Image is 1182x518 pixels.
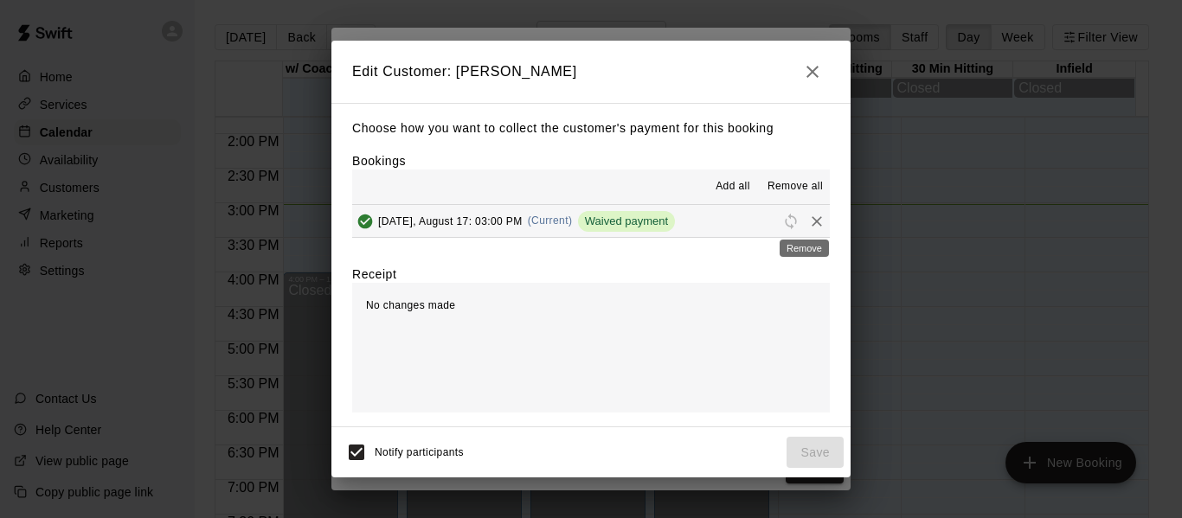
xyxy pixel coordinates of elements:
span: Remove all [768,178,823,195]
label: Bookings [352,154,406,168]
div: Remove [780,240,829,257]
p: Choose how you want to collect the customer's payment for this booking [352,118,830,139]
span: Add all [716,178,750,195]
button: Add all [705,173,761,201]
button: Remove all [761,173,830,201]
h2: Edit Customer: [PERSON_NAME] [331,41,851,103]
span: [DATE], August 17: 03:00 PM [378,214,523,227]
span: Remove [804,214,830,227]
label: Receipt [352,265,396,283]
span: (Current) [528,214,573,227]
span: Waived payment [578,214,675,227]
span: Reschedule [778,214,804,227]
span: Notify participants [375,446,464,458]
span: No changes made [366,299,455,311]
button: Added & Paid[DATE], August 17: 03:00 PM(Current)Waived paymentRescheduleRemove [352,205,830,237]
button: Added & Paid [352,208,378,234]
